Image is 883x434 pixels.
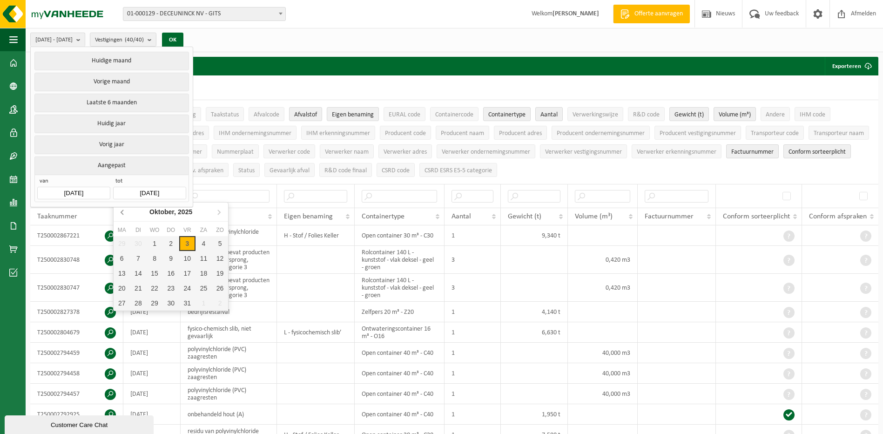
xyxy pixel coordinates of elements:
[385,130,426,137] span: Producent code
[130,281,146,296] div: 21
[179,251,195,266] div: 10
[146,266,162,281] div: 15
[445,246,501,274] td: 3
[660,130,736,137] span: Producent vestigingsnummer
[130,251,146,266] div: 7
[114,281,130,296] div: 20
[545,149,622,156] span: Verwerker vestigingsnummer
[568,274,638,302] td: 0,420 m3
[442,149,530,156] span: Verwerker ondernemingsnummer
[445,343,501,363] td: 1
[214,126,297,140] button: IHM ondernemingsnummerIHM ondernemingsnummer: Activate to sort
[355,322,445,343] td: Ontwateringscontainer 16 m³ - O16
[163,281,179,296] div: 23
[181,343,277,363] td: polyvinylchloride (PVC) zaagresten
[633,111,660,118] span: R&D code
[163,296,179,311] div: 30
[436,126,489,140] button: Producent naamProducent naam: Activate to sort
[195,236,212,251] div: 4
[114,296,130,311] div: 27
[179,281,195,296] div: 24
[114,236,130,251] div: 29
[212,281,228,296] div: 26
[123,322,181,343] td: [DATE]
[645,213,694,220] span: Factuurnummer
[795,107,830,121] button: IHM codeIHM code: Activate to sort
[123,363,181,384] td: [DATE]
[766,111,785,118] span: Andere
[761,107,790,121] button: AndereAndere: Activate to sort
[726,144,779,158] button: FactuurnummerFactuurnummer: Activate to sort
[30,343,123,363] td: T250002794459
[380,126,431,140] button: Producent codeProducent code: Activate to sort
[212,144,259,158] button: NummerplaatNummerplaat: Activate to sort
[130,296,146,311] div: 28
[355,274,445,302] td: Rolcontainer 140 L - kunststof - vlak deksel - geel - groen
[306,130,370,137] span: IHM erkenningsnummer
[501,322,568,343] td: 6,630 t
[553,10,599,17] strong: [PERSON_NAME]
[751,130,799,137] span: Transporteur code
[263,144,315,158] button: Verwerker codeVerwerker code: Activate to sort
[269,149,310,156] span: Verwerker code
[181,322,277,343] td: fysico-chemisch slib, niet gevaarlijk
[181,246,277,274] td: voedingsafval, bevat producten van dierlijke oorsprong, onverpakt, categorie 3
[355,246,445,274] td: Rolcontainer 140 L - kunststof - vlak deksel - geel - groen
[178,209,192,215] i: 2025
[540,111,558,118] span: Aantal
[284,213,333,220] span: Eigen benaming
[34,94,189,112] button: Laatste 6 maanden
[277,225,355,246] td: H - Stof / Folies Keller
[123,343,181,363] td: [DATE]
[669,107,709,121] button: Gewicht (t)Gewicht (t): Activate to sort
[206,107,244,121] button: TaakstatusTaakstatus: Activate to sort
[212,225,228,235] div: zo
[628,107,665,121] button: R&D codeR&amp;D code: Activate to sort
[568,363,638,384] td: 40,000 m3
[212,251,228,266] div: 12
[195,225,212,235] div: za
[34,52,189,70] button: Huidige maand
[789,149,846,156] span: Conform sorteerplicht
[254,111,279,118] span: Afvalcode
[674,111,704,118] span: Gewicht (t)
[90,33,156,47] button: Vestigingen(40/40)
[452,213,471,220] span: Aantal
[327,107,379,121] button: Eigen benamingEigen benaming: Activate to sort
[114,225,130,235] div: ma
[384,149,427,156] span: Verwerker adres
[378,144,432,158] button: Verwerker adresVerwerker adres: Activate to sort
[632,9,685,19] span: Offerte aanvragen
[217,149,254,156] span: Nummerplaat
[501,225,568,246] td: 9,340 t
[825,57,877,75] button: Exporteren
[195,296,212,311] div: 1
[437,144,535,158] button: Verwerker ondernemingsnummerVerwerker ondernemingsnummer: Activate to sort
[499,130,542,137] span: Producent adres
[362,213,404,220] span: Containertype
[195,251,212,266] div: 11
[355,225,445,246] td: Open container 30 m³ - C30
[195,266,212,281] div: 18
[809,213,867,220] span: Conform afspraken
[212,236,228,251] div: 5
[163,251,179,266] div: 9
[163,266,179,281] div: 16
[501,404,568,425] td: 1,950 t
[377,163,415,177] button: CSRD codeCSRD code: Activate to sort
[568,384,638,404] td: 40,000 m3
[483,107,531,121] button: ContainertypeContainertype: Activate to sort
[35,33,73,47] span: [DATE] - [DATE]
[319,163,372,177] button: R&D code finaalR&amp;D code finaal: Activate to sort
[179,236,195,251] div: 3
[746,126,804,140] button: Transporteur codeTransporteur code: Activate to sort
[573,111,618,118] span: Verwerkingswijze
[30,363,123,384] td: T250002794458
[384,107,425,121] button: EURAL codeEURAL code: Activate to sort
[34,73,189,91] button: Vorige maand
[146,281,162,296] div: 22
[445,225,501,246] td: 1
[30,384,123,404] td: T250002794457
[355,404,445,425] td: Open container 40 m³ - C40
[212,266,228,281] div: 19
